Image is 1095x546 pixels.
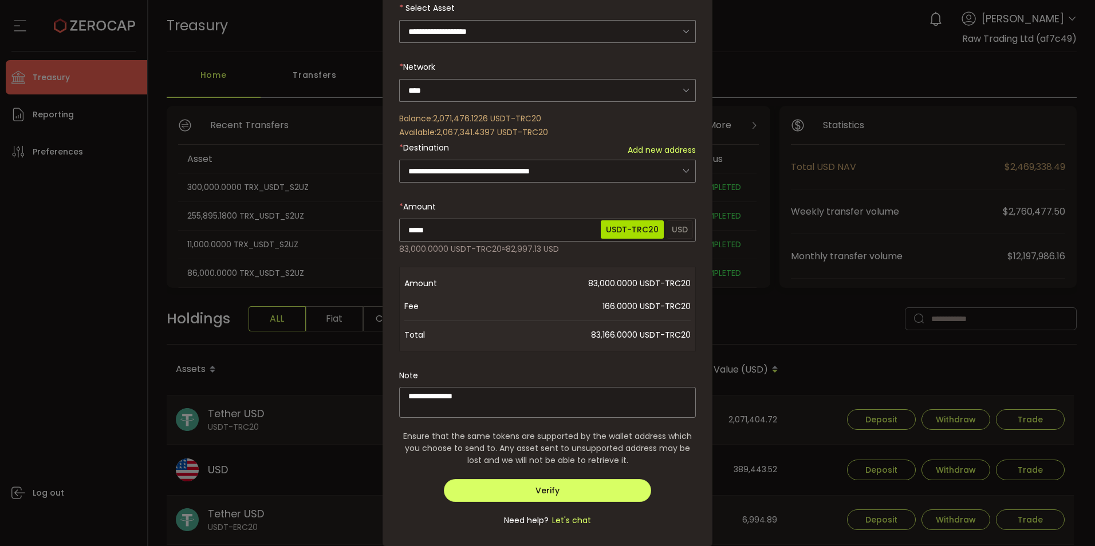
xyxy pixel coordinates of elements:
[549,515,591,527] span: Let's chat
[496,295,691,318] span: 166.0000 USDT-TRC20
[496,323,691,346] span: 83,166.0000 USDT-TRC20
[399,243,502,255] span: 83,000.0000 USDT-TRC20
[399,126,436,138] span: Available:
[399,113,433,124] span: Balance:
[399,370,418,381] label: Note
[404,272,496,295] span: Amount
[436,126,548,138] span: 2,067,341.4397 USDT-TRC20
[1038,491,1095,546] iframe: Chat Widget
[502,243,506,255] span: ≈
[628,144,696,156] span: Add new address
[403,142,449,153] span: Destination
[404,295,496,318] span: Fee
[403,201,436,212] span: Amount
[667,220,693,239] span: USD
[399,430,696,466] span: Ensure that the same tokens are supported by the wallet address which you choose to send to. Any ...
[496,272,691,295] span: 83,000.0000 USDT-TRC20
[433,113,541,124] span: 2,071,476.1226 USDT-TRC20
[601,220,664,239] span: USDT-TRC20
[535,485,560,496] span: Verify
[444,479,652,502] button: Verify
[504,515,549,527] span: Need help?
[506,243,559,255] span: 82,997.13 USD
[404,323,496,346] span: Total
